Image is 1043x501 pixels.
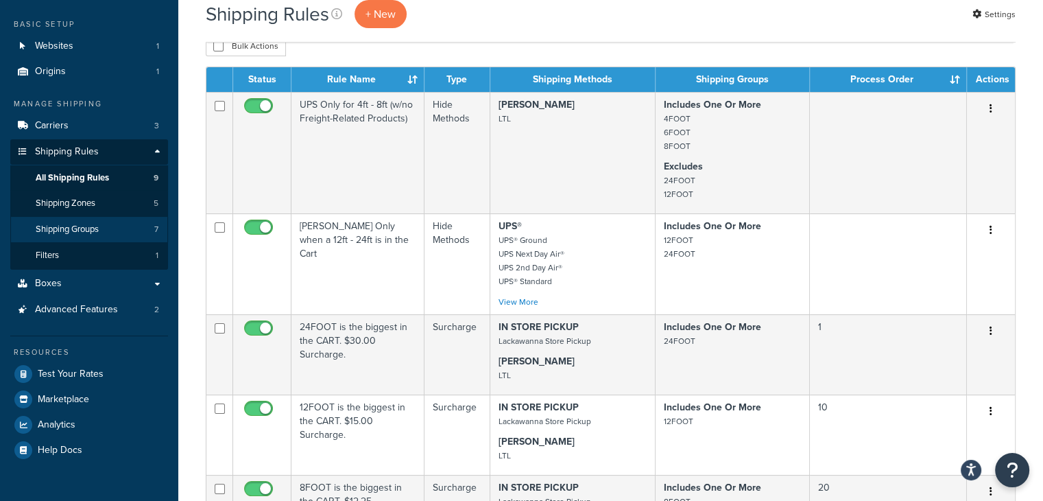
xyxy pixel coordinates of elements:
li: Advanced Features [10,297,168,323]
span: Test Your Rates [38,369,104,380]
strong: Includes One Or More [664,480,761,495]
li: Shipping Rules [10,139,168,270]
small: UPS® Ground UPS Next Day Air® UPS 2nd Day Air® UPS® Standard [499,234,564,288]
a: All Shipping Rules 9 [10,165,168,191]
span: Marketplace [38,394,89,406]
button: Open Resource Center [995,453,1029,487]
strong: IN STORE PICKUP [499,320,579,334]
small: Lackawanna Store Pickup [499,415,591,428]
small: 24FOOT [664,335,695,347]
button: Bulk Actions [206,36,286,56]
span: Shipping Rules [35,146,99,158]
strong: Includes One Or More [664,219,761,233]
span: Advanced Features [35,304,118,316]
small: 24FOOT 12FOOT [664,174,695,200]
a: Test Your Rates [10,362,168,386]
span: Boxes [35,278,62,290]
div: Manage Shipping [10,98,168,110]
strong: [PERSON_NAME] [499,434,575,449]
a: Help Docs [10,438,168,463]
td: Surcharge [424,395,490,475]
td: [PERSON_NAME] Only when a 12ft - 24ft is in the Cart [291,213,424,314]
a: Marketplace [10,387,168,412]
a: Filters 1 [10,243,168,268]
small: Lackawanna Store Pickup [499,335,591,347]
a: View More [499,296,538,308]
strong: IN STORE PICKUP [499,400,579,415]
strong: Excludes [664,159,703,174]
strong: Includes One Or More [664,320,761,334]
span: 9 [154,172,158,184]
a: Analytics [10,412,168,437]
span: Filters [36,250,59,261]
strong: [PERSON_NAME] [499,97,575,112]
td: Hide Methods [424,92,490,213]
div: Basic Setup [10,19,168,30]
a: Shipping Groups 7 [10,217,168,242]
span: Origins [35,66,66,78]
td: UPS Only for 4ft - 8ft (w/no Freight-Related Products) [291,92,424,213]
th: Actions [967,67,1015,92]
li: Shipping Groups [10,217,168,242]
span: Websites [35,40,73,52]
span: Carriers [35,120,69,132]
span: 3 [154,120,159,132]
a: Shipping Zones 5 [10,191,168,216]
span: All Shipping Rules [36,172,109,184]
li: All Shipping Rules [10,165,168,191]
th: Status [233,67,291,92]
span: 1 [156,66,159,78]
span: Shipping Zones [36,198,95,209]
li: Origins [10,59,168,84]
strong: Includes One Or More [664,400,761,415]
span: 1 [156,40,159,52]
span: 1 [156,250,158,261]
small: LTL [499,113,511,125]
a: Origins 1 [10,59,168,84]
span: Shipping Groups [36,224,99,235]
strong: UPS® [499,219,522,233]
div: Resources [10,347,168,358]
a: Websites 1 [10,34,168,59]
th: Shipping Groups [656,67,810,92]
td: 12FOOT is the biggest in the CART. $15.00 Surcharge. [291,395,424,475]
td: 24FOOT is the biggest in the CART. $30.00 Surcharge. [291,314,424,395]
li: Websites [10,34,168,59]
small: 12FOOT [664,415,693,428]
a: Shipping Rules [10,139,168,165]
small: 12FOOT 24FOOT [664,234,695,260]
td: Surcharge [424,314,490,395]
li: Filters [10,243,168,268]
span: 5 [154,198,158,209]
li: Shipping Zones [10,191,168,216]
th: Rule Name : activate to sort column ascending [291,67,424,92]
a: Carriers 3 [10,113,168,139]
td: 1 [810,314,967,395]
span: Analytics [38,419,75,431]
th: Shipping Methods [490,67,656,92]
a: Settings [972,5,1016,24]
small: LTL [499,450,511,462]
th: Process Order : activate to sort column ascending [810,67,967,92]
td: Hide Methods [424,213,490,314]
small: 4FOOT 6FOOT 8FOOT [664,113,691,152]
span: Help Docs [38,445,82,456]
h1: Shipping Rules [206,1,329,27]
th: Type [424,67,490,92]
strong: IN STORE PICKUP [499,480,579,495]
a: Boxes [10,271,168,296]
a: Advanced Features 2 [10,297,168,323]
small: LTL [499,369,511,382]
strong: Includes One Or More [664,97,761,112]
li: Carriers [10,113,168,139]
span: 7 [154,224,158,235]
span: 2 [154,304,159,316]
strong: [PERSON_NAME] [499,354,575,369]
td: 10 [810,395,967,475]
